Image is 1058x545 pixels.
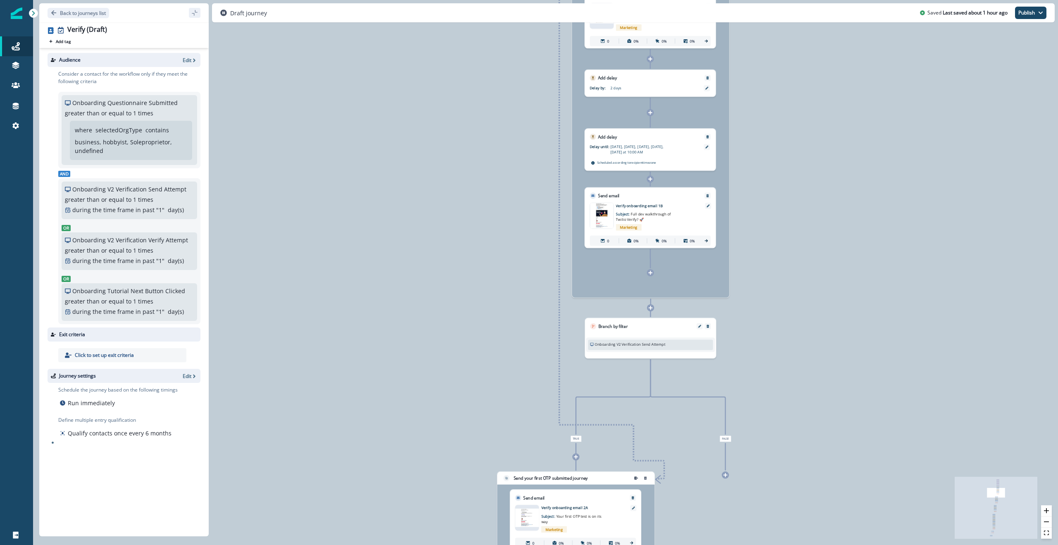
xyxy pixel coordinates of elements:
p: greater than or equal to [65,297,131,306]
p: Last saved about 1 hour ago [943,9,1008,17]
p: greater than or equal to [65,246,131,255]
p: Onboarding Questionnaire Submitted [72,98,178,107]
button: Add tag [48,38,72,45]
p: Add delay [598,75,617,81]
p: day(s) [168,206,184,214]
p: 1 [133,246,136,255]
p: 0% [634,238,639,244]
p: 0% [662,238,667,244]
p: during the time frame [72,206,134,214]
p: Add delay [598,134,617,140]
span: Full dev walkthrough of Twilio Verify? 🚀 [616,212,671,222]
p: in past [136,307,155,316]
p: Onboarding V2 Verification Send Attempt [595,342,665,347]
p: Run immediately [68,399,115,407]
p: Add tag [56,39,71,44]
p: greater than or equal to [65,195,131,204]
button: zoom out [1041,516,1052,528]
p: Send your first OTP submitted journey [514,475,588,481]
p: 1 [133,195,136,204]
p: day(s) [168,307,184,316]
button: fit view [1041,528,1052,539]
button: Remove [704,325,712,328]
p: greater than or equal to [65,109,131,117]
p: [DATE], [DATE], [DATE], [DATE], [DATE] at 10:00 AM [610,144,674,155]
p: " 1 " [156,307,164,316]
p: times [138,246,153,255]
p: Verify onboarding email 1B [616,203,698,208]
button: Edit [696,325,704,327]
p: Branch by filter [598,323,628,330]
p: times [138,297,153,306]
p: Subject: [541,510,605,524]
p: Saved [927,9,941,17]
p: Send email [523,495,544,501]
p: Define multiple entry qualification [58,416,173,424]
span: And [58,171,70,177]
div: Branch by filterEditRemoveOnboarding V2 Verification Send Attempt [585,318,716,359]
p: Audience [59,56,81,64]
p: " 1 " [156,256,164,265]
p: Schedule the journey based on the following timings [58,386,178,394]
p: Consider a contact for the workflow only if they meet the following criteria [58,70,200,85]
span: Your first OTP test is on its way [541,514,602,524]
p: Send email [598,193,619,199]
span: Marketing [616,224,641,230]
p: in past [136,256,155,265]
p: Qualify contacts once every 6 months [68,429,172,437]
g: Edge from dab463e5-5e51-4a33-9a41-6ffeccaa6659 to node-edge-labela4831a27-a03f-4444-9e0c-0a3bad73... [576,359,651,435]
p: where [75,126,92,134]
button: remove-group [641,474,650,482]
div: Add delayRemoveDelay by:2 days [584,69,716,97]
img: Inflection [11,7,22,19]
p: Subject: [616,208,680,222]
p: Onboarding V2 Verification Send Attempt [72,185,186,194]
p: 0 [607,238,609,244]
p: Edit [183,373,191,380]
p: 0% [690,38,695,44]
button: remove-group [632,474,640,482]
p: selectedOrgType [95,126,142,134]
p: 0% [690,238,695,244]
p: Delay by: [590,85,610,91]
div: Send emailRemoveemail asset unavailableVerify onboarding email 1BSubject: Full dev walkthrough of... [584,187,716,248]
p: contains [145,126,169,134]
div: True [527,435,625,442]
button: sidebar collapse toggle [189,8,200,18]
button: Remove [703,76,712,80]
p: in past [136,206,155,214]
span: Or [62,225,71,231]
p: Draft journey [230,9,267,17]
button: Go back [48,8,109,18]
p: 0% [634,38,639,44]
p: " 1 " [156,206,164,214]
div: False [676,435,774,442]
button: Remove [703,135,712,139]
p: Onboarding Tutorial Next Button Clicked [72,287,185,295]
p: Delay until: [590,144,610,149]
p: 1 [133,109,136,117]
p: 1 [133,297,136,306]
img: email asset unavailable [590,203,613,229]
p: Back to journeys list [60,10,106,17]
button: Publish [1015,7,1046,19]
div: Add delayRemoveDelay until:[DATE], [DATE], [DATE], [DATE], [DATE] at 10:00 AMScheduled according ... [584,128,716,171]
span: Marketing [616,24,641,31]
span: Marketing [541,526,567,533]
button: Edit [183,57,197,64]
span: False [720,435,731,442]
p: 2 days [610,85,674,91]
span: Or [62,276,71,282]
button: Edit [183,373,197,380]
img: email asset unavailable [515,509,539,527]
p: Onboarding V2 Verification Verify Attempt [72,236,188,244]
p: during the time frame [72,256,134,265]
p: business, hobbyist, Soleproprietor, undefined [75,138,184,155]
p: Click to set up exit criteria [75,351,134,359]
g: Edge from dab463e5-5e51-4a33-9a41-6ffeccaa6659 to node-edge-labelfa90816d-4a8f-4ee2-a42f-ba8b2c55... [651,359,725,435]
p: Scheduled according to recipient timezone [597,160,656,165]
span: True [570,435,581,442]
button: zoom in [1041,505,1052,516]
p: Exit criteria [59,331,85,338]
p: times [138,195,153,204]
